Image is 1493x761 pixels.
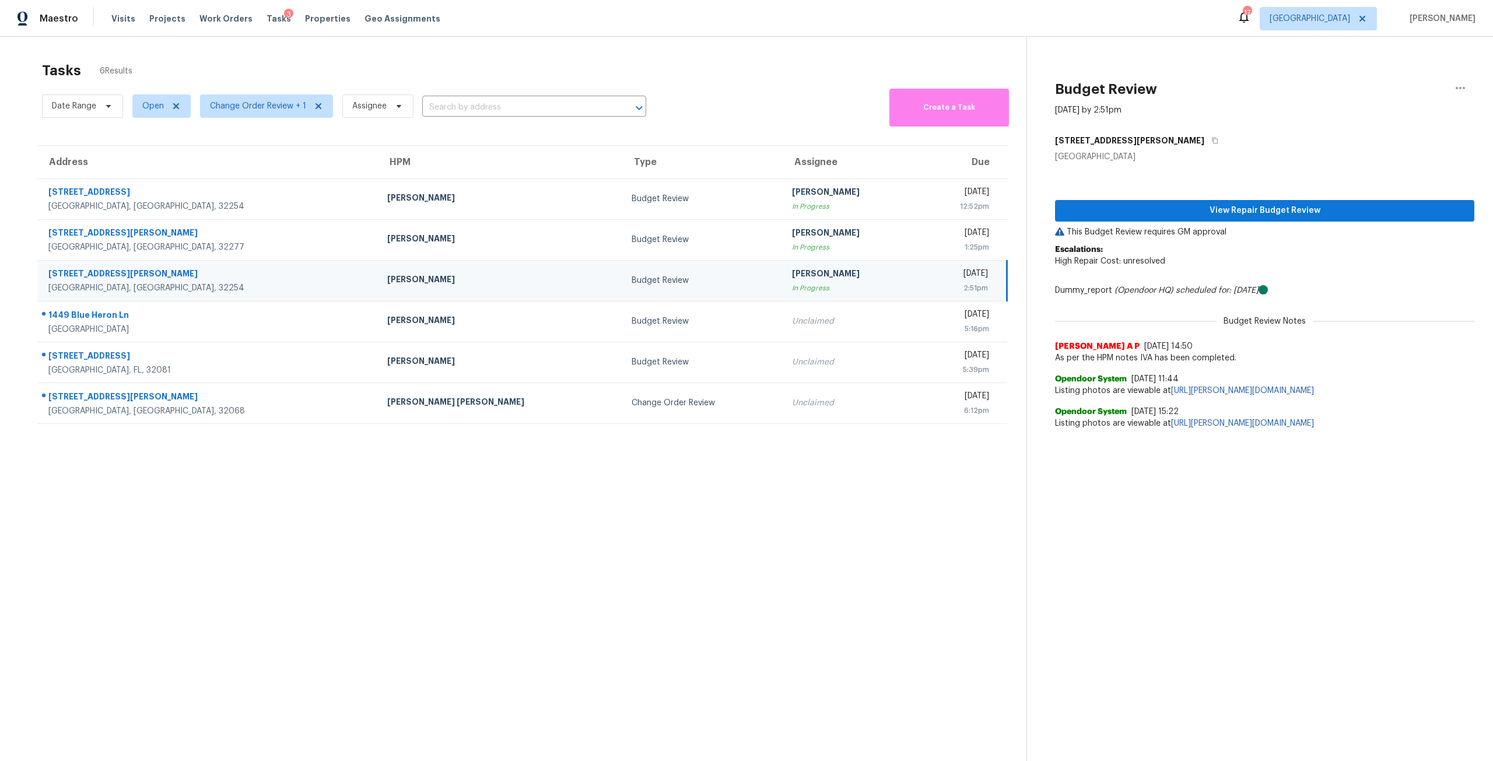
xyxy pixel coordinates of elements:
[352,100,387,112] span: Assignee
[48,391,369,405] div: [STREET_ADDRESS][PERSON_NAME]
[792,186,909,201] div: [PERSON_NAME]
[927,241,989,253] div: 1:25pm
[1171,419,1314,427] a: [URL][PERSON_NAME][DOMAIN_NAME]
[42,65,81,76] h2: Tasks
[632,234,773,246] div: Budget Review
[48,201,369,212] div: [GEOGRAPHIC_DATA], [GEOGRAPHIC_DATA], 32254
[387,233,613,247] div: [PERSON_NAME]
[1171,387,1314,395] a: [URL][PERSON_NAME][DOMAIN_NAME]
[199,13,253,24] span: Work Orders
[52,100,96,112] span: Date Range
[48,186,369,201] div: [STREET_ADDRESS]
[365,13,440,24] span: Geo Assignments
[48,350,369,364] div: [STREET_ADDRESS]
[48,241,369,253] div: [GEOGRAPHIC_DATA], [GEOGRAPHIC_DATA], 32277
[927,349,989,364] div: [DATE]
[1055,257,1165,265] span: High Repair Cost: unresolved
[48,405,369,417] div: [GEOGRAPHIC_DATA], [GEOGRAPHIC_DATA], 32068
[792,356,909,368] div: Unclaimed
[792,241,909,253] div: In Progress
[1243,7,1251,19] div: 17
[48,268,369,282] div: [STREET_ADDRESS][PERSON_NAME]
[387,192,613,206] div: [PERSON_NAME]
[284,9,293,20] div: 3
[927,201,989,212] div: 12:52pm
[1055,406,1127,418] span: Opendoor System
[792,315,909,327] div: Unclaimed
[387,273,613,288] div: [PERSON_NAME]
[111,13,135,24] span: Visits
[1131,375,1179,383] span: [DATE] 11:44
[632,356,773,368] div: Budget Review
[632,397,773,409] div: Change Order Review
[632,315,773,327] div: Budget Review
[792,397,909,409] div: Unclaimed
[210,100,306,112] span: Change Order Review + 1
[100,65,132,77] span: 6 Results
[149,13,185,24] span: Projects
[1144,342,1193,350] span: [DATE] 14:50
[422,99,614,117] input: Search by address
[48,324,369,335] div: [GEOGRAPHIC_DATA]
[1064,204,1465,218] span: View Repair Budget Review
[927,405,989,416] div: 6:12pm
[305,13,351,24] span: Properties
[1055,352,1474,364] span: As per the HPM notes IVA has been completed.
[1055,83,1157,95] h2: Budget Review
[927,268,988,282] div: [DATE]
[895,101,1003,114] span: Create a Task
[40,13,78,24] span: Maestro
[1176,286,1259,294] i: scheduled for: [DATE]
[927,282,988,294] div: 2:51pm
[1055,151,1474,163] div: [GEOGRAPHIC_DATA]
[1055,418,1474,429] span: Listing photos are viewable at
[1131,408,1179,416] span: [DATE] 15:22
[792,227,909,241] div: [PERSON_NAME]
[1055,135,1204,146] h5: [STREET_ADDRESS][PERSON_NAME]
[918,146,1007,178] th: Due
[37,146,378,178] th: Address
[48,364,369,376] div: [GEOGRAPHIC_DATA], FL, 32081
[927,364,989,376] div: 5:39pm
[48,282,369,294] div: [GEOGRAPHIC_DATA], [GEOGRAPHIC_DATA], 32254
[1055,246,1103,254] b: Escalations:
[632,275,773,286] div: Budget Review
[889,89,1009,127] button: Create a Task
[1055,104,1121,116] div: [DATE] by 2:51pm
[142,100,164,112] span: Open
[387,396,613,411] div: [PERSON_NAME] [PERSON_NAME]
[1270,13,1350,24] span: [GEOGRAPHIC_DATA]
[1055,200,1474,222] button: View Repair Budget Review
[927,227,989,241] div: [DATE]
[267,15,291,23] span: Tasks
[792,282,909,294] div: In Progress
[783,146,918,178] th: Assignee
[387,314,613,329] div: [PERSON_NAME]
[1055,285,1474,296] div: Dummy_report
[792,268,909,282] div: [PERSON_NAME]
[631,100,647,116] button: Open
[927,186,989,201] div: [DATE]
[48,227,369,241] div: [STREET_ADDRESS][PERSON_NAME]
[622,146,783,178] th: Type
[927,390,989,405] div: [DATE]
[927,323,989,335] div: 5:16pm
[378,146,622,178] th: HPM
[927,308,989,323] div: [DATE]
[1055,341,1140,352] span: [PERSON_NAME] A P
[792,201,909,212] div: In Progress
[1055,226,1474,238] p: This Budget Review requires GM approval
[48,309,369,324] div: 1449 Blue Heron Ln
[632,193,773,205] div: Budget Review
[1055,385,1474,397] span: Listing photos are viewable at
[1405,13,1476,24] span: [PERSON_NAME]
[1204,130,1220,151] button: Copy Address
[1055,373,1127,385] span: Opendoor System
[387,355,613,370] div: [PERSON_NAME]
[1217,315,1313,327] span: Budget Review Notes
[1115,286,1173,294] i: (Opendoor HQ)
